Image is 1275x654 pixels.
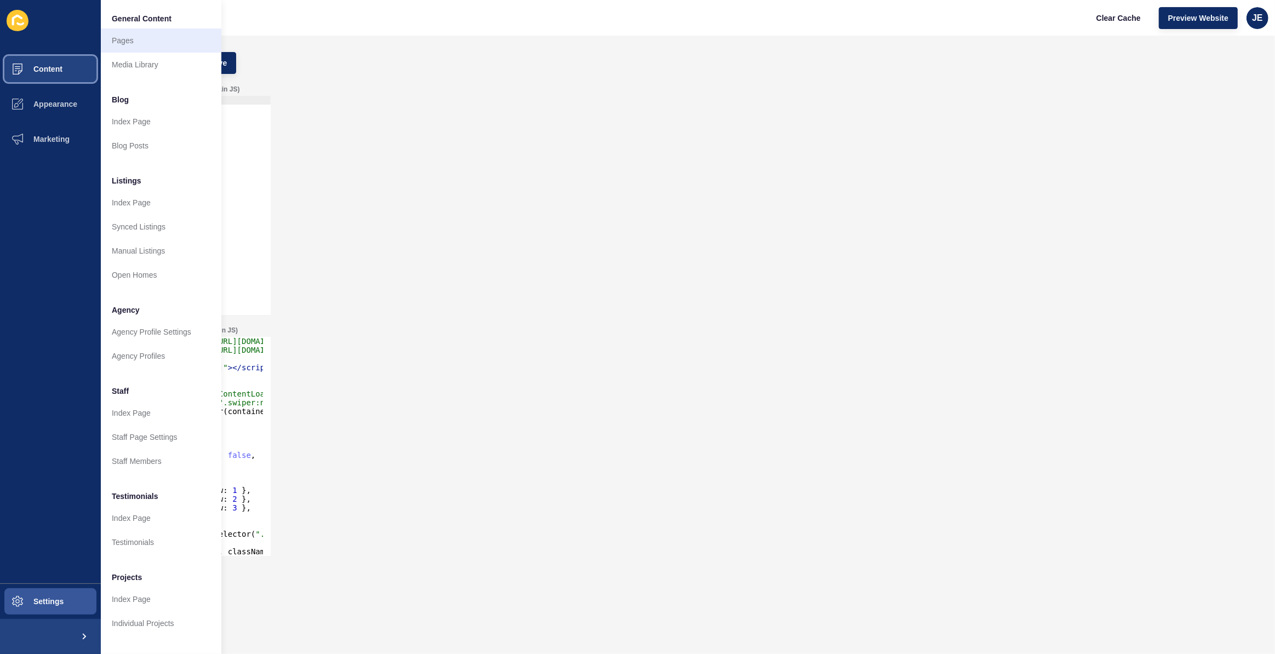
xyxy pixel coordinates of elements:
a: Individual Projects [101,611,221,635]
a: Media Library [101,53,221,77]
span: Projects [112,572,142,583]
span: Preview Website [1168,13,1228,24]
span: Listings [112,175,141,186]
a: Agency Profile Settings [101,320,221,344]
button: Clear Cache [1087,7,1150,29]
a: Open Homes [101,263,221,287]
a: Index Page [101,506,221,530]
span: Agency [112,305,140,315]
span: JE [1252,13,1263,24]
a: Synced Listings [101,215,221,239]
span: General Content [112,13,171,24]
a: Index Page [101,110,221,134]
a: Staff Page Settings [101,425,221,449]
a: Agency Profiles [101,344,221,368]
span: Clear Cache [1096,13,1141,24]
a: Index Page [101,191,221,215]
a: Staff Members [101,449,221,473]
span: Blog [112,94,129,105]
a: Index Page [101,401,221,425]
a: Testimonials [101,530,221,554]
button: Preview Website [1159,7,1238,29]
span: Testimonials [112,491,158,502]
a: Index Page [101,587,221,611]
span: Staff [112,386,129,397]
a: Pages [101,28,221,53]
a: Manual Listings [101,239,221,263]
a: Blog Posts [101,134,221,158]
